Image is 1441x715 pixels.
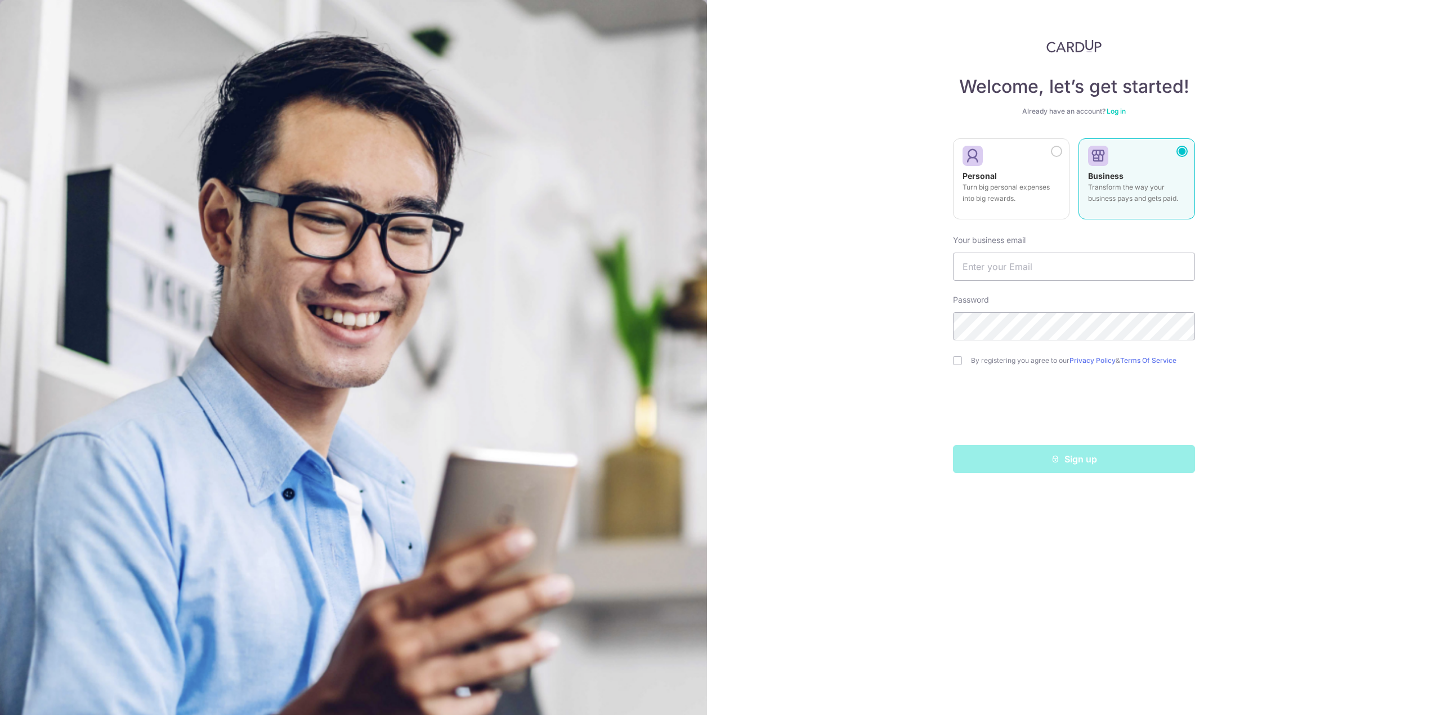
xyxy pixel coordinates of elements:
[971,356,1195,365] label: By registering you agree to our &
[953,294,989,305] label: Password
[1120,356,1176,365] a: Terms Of Service
[1088,171,1124,181] strong: Business
[988,388,1160,431] iframe: reCAPTCHA
[1078,138,1195,226] a: Business Transform the way your business pays and gets paid.
[953,75,1195,98] h4: Welcome, let’s get started!
[953,107,1195,116] div: Already have an account?
[963,182,1060,204] p: Turn big personal expenses into big rewards.
[1069,356,1116,365] a: Privacy Policy
[1107,107,1126,115] a: Log in
[953,235,1026,246] label: Your business email
[963,171,997,181] strong: Personal
[953,138,1069,226] a: Personal Turn big personal expenses into big rewards.
[953,253,1195,281] input: Enter your Email
[1088,182,1185,204] p: Transform the way your business pays and gets paid.
[1046,39,1102,53] img: CardUp Logo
